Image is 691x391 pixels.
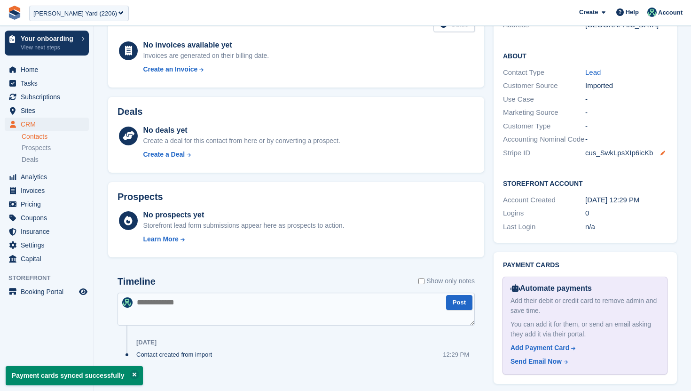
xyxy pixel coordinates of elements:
[143,234,178,244] div: Learn More
[22,132,89,141] a: Contacts
[503,178,667,188] h2: Storefront Account
[5,118,89,131] a: menu
[136,350,217,359] div: Contact created from import
[585,134,667,145] div: -
[585,208,667,219] div: 0
[143,125,340,136] div: No deals yet
[21,252,77,265] span: Capital
[503,121,585,132] div: Customer Type
[22,155,89,165] a: Deals
[21,211,77,224] span: Coupons
[21,104,77,117] span: Sites
[510,343,569,353] div: Add Payment Card
[21,225,77,238] span: Insurance
[143,64,197,74] div: Create an Invoice
[78,286,89,297] a: Preview store
[418,276,475,286] label: Show only notes
[143,40,269,51] div: No invoices available yet
[143,150,185,160] div: Create a Deal
[647,8,657,17] img: Jennifer Ofodile
[5,239,89,252] a: menu
[418,276,424,286] input: Show only notes
[510,343,656,353] a: Add Payment Card
[21,285,77,298] span: Booking Portal
[503,262,667,269] h2: Payment cards
[22,155,39,164] span: Deals
[503,195,585,206] div: Account Created
[143,209,344,221] div: No prospects yet
[503,107,585,118] div: Marketing Source
[118,106,142,117] h2: Deals
[21,63,77,76] span: Home
[5,184,89,197] a: menu
[5,252,89,265] a: menu
[33,9,117,18] div: [PERSON_NAME] Yard (2206)
[5,77,89,90] a: menu
[8,273,94,283] span: Storefront
[510,319,660,339] div: You can add it for them, or send an email asking they add it via their portal.
[5,31,89,56] a: Your onboarding View next steps
[21,35,77,42] p: Your onboarding
[21,118,77,131] span: CRM
[579,8,598,17] span: Create
[658,8,683,17] span: Account
[122,297,133,308] img: Jennifer Ofodile
[21,170,77,184] span: Analytics
[21,239,77,252] span: Settings
[503,134,585,145] div: Accounting Nominal Code
[21,43,77,52] p: View next steps
[443,350,469,359] div: 12:29 PM
[5,90,89,104] a: menu
[21,77,77,90] span: Tasks
[143,221,344,231] div: Storefront lead form submissions appear here as prospects to action.
[503,67,585,78] div: Contact Type
[136,339,157,346] div: [DATE]
[21,90,77,104] span: Subscriptions
[503,148,585,159] div: Stripe ID
[143,64,269,74] a: Create an Invoice
[585,80,667,91] div: Imported
[5,63,89,76] a: menu
[446,295,472,311] button: Post
[21,198,77,211] span: Pricing
[503,80,585,91] div: Customer Source
[21,184,77,197] span: Invoices
[5,211,89,224] a: menu
[503,222,585,232] div: Last Login
[143,234,344,244] a: Learn More
[5,198,89,211] a: menu
[510,296,660,316] div: Add their debit or credit card to remove admin and save time.
[118,192,163,202] h2: Prospects
[585,94,667,105] div: -
[503,94,585,105] div: Use Case
[585,107,667,118] div: -
[8,6,22,20] img: stora-icon-8386f47178a22dfd0bd8f6a31ec36ba5ce8667c1dd55bd0f319d3a0aa187defe.svg
[143,150,340,160] a: Create a Deal
[626,8,639,17] span: Help
[22,144,51,152] span: Prospects
[6,366,143,385] p: Payment cards synced successfully
[503,208,585,219] div: Logins
[143,51,269,61] div: Invoices are generated on their billing date.
[585,195,667,206] div: [DATE] 12:29 PM
[22,143,89,153] a: Prospects
[143,136,340,146] div: Create a deal for this contact from here or by converting a prospect.
[585,148,667,159] div: cus_SwkLpsXIp6icKb
[5,225,89,238] a: menu
[5,170,89,184] a: menu
[503,51,667,60] h2: About
[510,357,562,367] div: Send Email Now
[585,68,601,76] a: Lead
[585,222,667,232] div: n/a
[510,283,660,294] div: Automate payments
[5,104,89,117] a: menu
[585,121,667,132] div: -
[118,276,156,287] h2: Timeline
[5,285,89,298] a: menu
